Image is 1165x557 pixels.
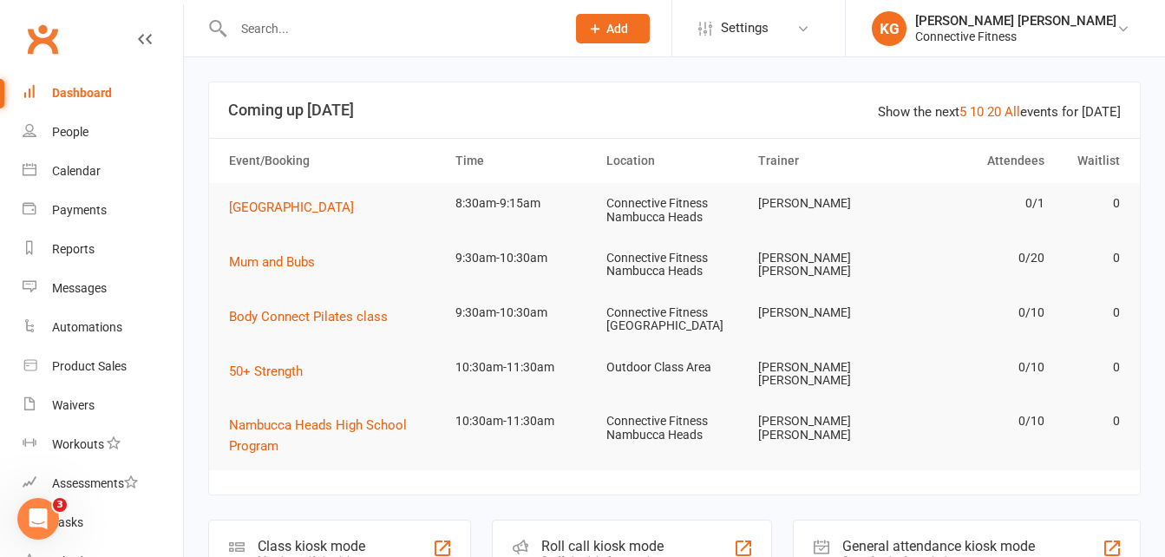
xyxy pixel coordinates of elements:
div: People [52,125,88,139]
h3: Coming up [DATE] [228,102,1121,119]
td: [PERSON_NAME] [750,183,901,224]
div: Calendar [52,164,101,178]
span: Body Connect Pilates class [229,309,388,324]
div: Connective Fitness [915,29,1116,44]
a: 5 [959,104,966,120]
td: 10:30am-11:30am [448,401,599,442]
div: Dashboard [52,86,112,100]
div: Workouts [52,437,104,451]
div: Tasks [52,515,83,529]
th: Time [448,139,599,183]
td: 0/10 [901,292,1052,333]
td: [PERSON_NAME] [750,292,901,333]
span: 3 [53,498,67,512]
td: 9:30am-10:30am [448,238,599,278]
td: 0/1 [901,183,1052,224]
td: Connective Fitness Nambucca Heads [599,401,749,455]
a: 10 [970,104,984,120]
th: Trainer [750,139,901,183]
button: Add [576,14,650,43]
span: Nambucca Heads High School Program [229,417,407,454]
td: 9:30am-10:30am [448,292,599,333]
a: Waivers [23,386,183,425]
a: Payments [23,191,183,230]
a: 20 [987,104,1001,120]
td: [PERSON_NAME] [PERSON_NAME] [750,347,901,402]
th: Location [599,139,749,183]
a: Assessments [23,464,183,503]
div: General attendance kiosk mode [842,538,1035,554]
button: [GEOGRAPHIC_DATA] [229,197,366,218]
td: Connective Fitness [GEOGRAPHIC_DATA] [599,292,749,347]
a: Tasks [23,503,183,542]
a: Workouts [23,425,183,464]
div: Roll call kiosk mode [541,538,667,554]
div: KG [872,11,906,46]
td: 0 [1052,292,1128,333]
a: Messages [23,269,183,308]
div: Show the next events for [DATE] [878,102,1121,122]
td: Connective Fitness Nambucca Heads [599,183,749,238]
td: [PERSON_NAME] [PERSON_NAME] [750,238,901,292]
a: All [1005,104,1020,120]
button: 50+ Strength [229,361,315,382]
td: 10:30am-11:30am [448,347,599,388]
div: Class kiosk mode [258,538,365,554]
div: Reports [52,242,95,256]
td: 0 [1052,347,1128,388]
th: Event/Booking [221,139,448,183]
td: 8:30am-9:15am [448,183,599,224]
div: Messages [52,281,107,295]
td: [PERSON_NAME] [PERSON_NAME] [750,401,901,455]
span: [GEOGRAPHIC_DATA] [229,200,354,215]
div: Automations [52,320,122,334]
button: Mum and Bubs [229,252,327,272]
th: Waitlist [1052,139,1128,183]
a: Reports [23,230,183,269]
div: [PERSON_NAME] [PERSON_NAME] [915,13,1116,29]
span: 50+ Strength [229,364,303,379]
th: Attendees [901,139,1052,183]
div: Product Sales [52,359,127,373]
div: Waivers [52,398,95,412]
td: 0/10 [901,401,1052,442]
td: 0 [1052,183,1128,224]
a: Dashboard [23,74,183,113]
td: Outdoor Class Area [599,347,749,388]
td: 0 [1052,401,1128,442]
td: 0/20 [901,238,1052,278]
a: People [23,113,183,152]
div: Payments [52,203,107,217]
a: Product Sales [23,347,183,386]
span: Add [606,22,628,36]
input: Search... [228,16,553,41]
button: Body Connect Pilates class [229,306,400,327]
a: Clubworx [21,17,64,61]
a: Calendar [23,152,183,191]
a: Automations [23,308,183,347]
td: Connective Fitness Nambucca Heads [599,238,749,292]
button: Nambucca Heads High School Program [229,415,440,456]
td: 0/10 [901,347,1052,388]
span: Mum and Bubs [229,254,315,270]
div: Assessments [52,476,138,490]
iframe: Intercom live chat [17,498,59,540]
span: Settings [721,9,769,48]
td: 0 [1052,238,1128,278]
